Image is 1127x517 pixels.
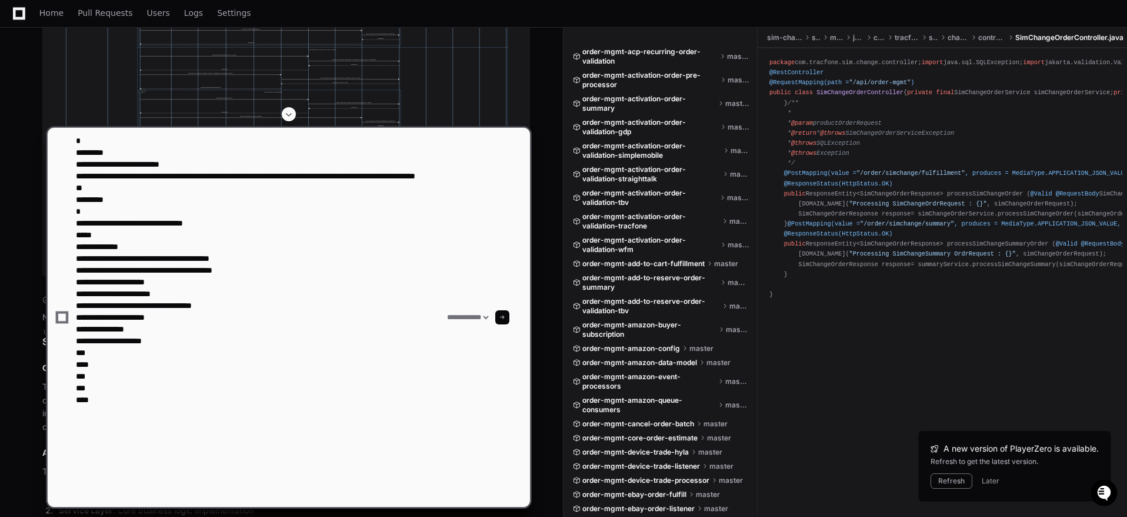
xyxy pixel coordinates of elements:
span: private [907,89,932,96]
span: sim-change [767,33,802,42]
div: Refresh to get the latest version. [931,457,1099,466]
span: src [812,33,821,42]
span: @RequestMapping(path = ) [769,79,914,86]
span: class [795,89,813,96]
span: A new version of PlayerZero is available. [943,443,1099,455]
span: Logs [184,9,203,16]
span: SimChangeOrderController.java [1015,33,1123,42]
div: Start new chat [40,88,193,100]
span: master [727,52,749,61]
div: com.tracfone.sim.change.controller; java.sql.SQLException; jakarta.validation.Valid; org.springfr... [769,58,1115,300]
button: Start new chat [200,91,214,105]
span: Pylon [117,124,142,132]
span: controller [978,33,1006,42]
button: Refresh [931,473,972,489]
span: Home [39,9,64,16]
span: com [873,33,885,42]
button: Later [982,476,999,486]
span: main [830,33,843,42]
span: import [922,59,943,66]
span: java [853,33,864,42]
span: Settings [217,9,251,16]
span: package [769,59,795,66]
span: order-mgmt-acp-recurring-order-validation [582,47,718,66]
span: order-mgmt-activation-order-summary [582,94,716,113]
div: Welcome [12,47,214,66]
img: PlayerZero [12,12,35,35]
a: Powered byPylon [83,123,142,132]
span: master [725,99,749,108]
iframe: Open customer support [1089,478,1121,510]
span: final [936,89,954,96]
span: sim [929,33,939,42]
span: "/api/order-mgmt" [849,79,911,86]
span: @RestController [769,69,823,76]
span: tracfone [895,33,919,42]
img: 1736555170064-99ba0984-63c1-480f-8ee9-699278ef63ed [12,88,33,109]
span: change [948,33,969,42]
span: master [728,75,749,85]
span: SimChangeOrderController [816,89,903,96]
span: Pull Requests [78,9,132,16]
span: public [769,89,791,96]
span: Users [147,9,170,16]
span: order-mgmt-activation-order-pre-processor [582,71,718,90]
div: We're available if you need us! [40,100,149,109]
span: import [1023,59,1045,66]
